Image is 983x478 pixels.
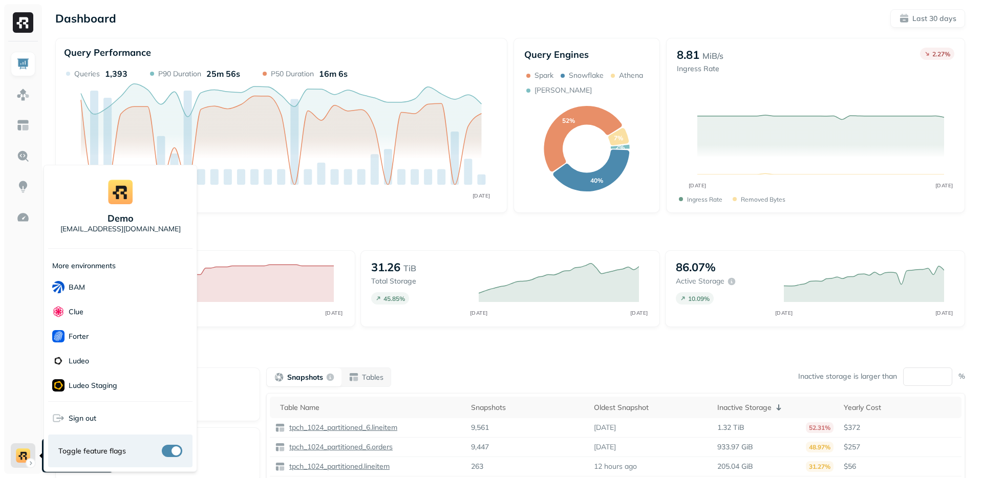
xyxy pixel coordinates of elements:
img: BAM [52,281,65,293]
img: Clue [52,306,65,318]
p: More environments [52,261,116,271]
span: Toggle feature flags [58,446,126,456]
span: Sign out [69,414,96,423]
p: [EMAIL_ADDRESS][DOMAIN_NAME] [60,224,181,234]
p: Ludeo [69,356,89,366]
img: Ludeo Staging [52,379,65,392]
p: BAM [69,283,85,292]
p: Clue [69,307,83,317]
p: Ludeo Staging [69,381,117,390]
img: demo [108,180,133,204]
img: Forter [52,330,65,342]
p: demo [108,212,134,224]
img: Ludeo [52,355,65,367]
p: Forter [69,332,89,341]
